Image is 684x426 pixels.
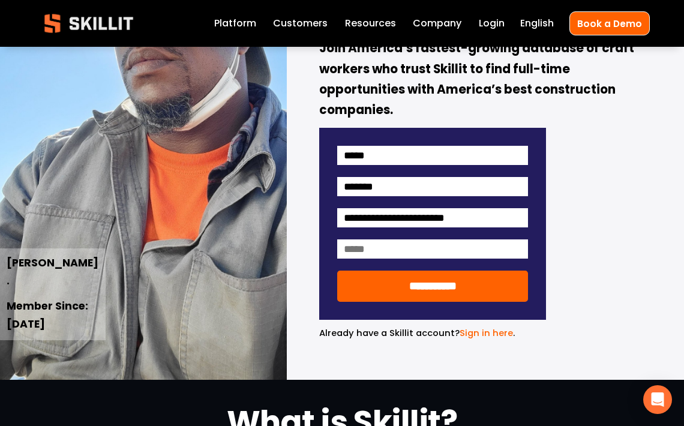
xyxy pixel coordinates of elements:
span: Resources [345,16,396,31]
a: folder dropdown [345,15,396,31]
div: Open Intercom Messenger [643,385,672,414]
strong: Join America’s fastest-growing database of craft workers who trust Skillit to find full-time oppo... [319,39,637,121]
p: . [319,326,546,341]
a: Company [413,15,461,31]
a: Login [479,15,505,31]
strong: [PERSON_NAME]. [7,255,98,291]
a: Book a Demo [569,11,650,35]
div: language picker [520,15,554,31]
span: Already have a Skillit account? [319,327,460,339]
img: Skillit [34,5,143,41]
a: Platform [214,15,256,31]
strong: Member Since: [DATE] [7,298,91,334]
a: Customers [273,15,328,31]
a: Sign in here [460,327,513,339]
span: English [520,16,554,31]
